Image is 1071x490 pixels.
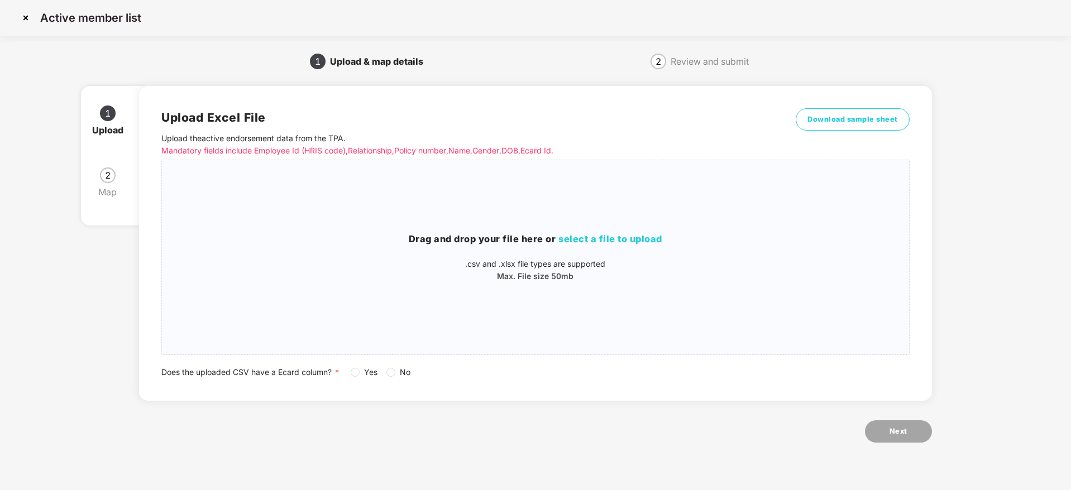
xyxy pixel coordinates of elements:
div: Does the uploaded CSV have a Ecard column? [161,366,909,378]
p: .csv and .xlsx file types are supported [162,258,909,270]
div: Map [98,183,126,201]
span: 1 [105,109,111,118]
span: 2 [105,171,111,180]
p: Active member list [40,11,141,25]
span: Drag and drop your file here orselect a file to upload.csv and .xlsx file types are supportedMax.... [162,160,909,354]
span: No [395,366,415,378]
span: 2 [656,57,661,66]
button: Download sample sheet [796,108,910,131]
span: Download sample sheet [807,114,898,125]
p: Max. File size 50mb [162,270,909,282]
h2: Upload Excel File [161,108,753,127]
img: svg+xml;base64,PHN2ZyBpZD0iQ3Jvc3MtMzJ4MzIiIHhtbG5zPSJodHRwOi8vd3d3LnczLm9yZy8yMDAwL3N2ZyIgd2lkdG... [17,9,35,27]
p: Mandatory fields include Employee Id (HRIS code), Relationship, Policy number, Name, Gender, DOB,... [161,145,753,157]
span: 1 [315,57,321,66]
div: Upload & map details [330,52,432,70]
span: Yes [360,366,382,378]
p: Upload the active endorsement data from the TPA . [161,132,753,157]
span: select a file to upload [558,233,662,244]
div: Review and submit [671,52,749,70]
div: Upload [92,121,132,139]
h3: Drag and drop your file here or [162,232,909,247]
